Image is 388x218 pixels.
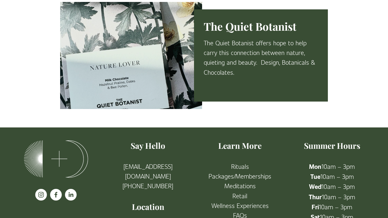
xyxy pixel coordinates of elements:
[309,162,321,170] strong: Mon
[236,191,247,201] a: etail
[209,171,271,181] a: Packages/Memberships
[108,201,189,212] h4: Location
[204,38,318,77] p: The Quiet Botanist offers hope to help carry this connection between nature, quieting and beauty....
[50,189,62,201] a: facebook-unauth
[312,203,319,211] strong: Fri
[108,161,189,181] a: [EMAIL_ADDRESS][DOMAIN_NAME]
[309,182,321,191] strong: Wed
[224,181,256,191] a: Meditations
[123,181,173,191] a: [PHONE_NUMBER]
[35,189,47,201] a: instagram-unauth
[199,140,281,151] h4: Learn More
[309,193,322,201] strong: Thur
[65,189,77,201] a: LinkedIn
[231,161,249,171] a: Rituals
[310,172,320,180] strong: Tue
[108,140,189,151] h4: Say Hello
[292,140,373,151] h4: Summer Hours
[211,201,269,210] a: Wellness Experiences
[204,19,296,33] h3: The Quiet Botanist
